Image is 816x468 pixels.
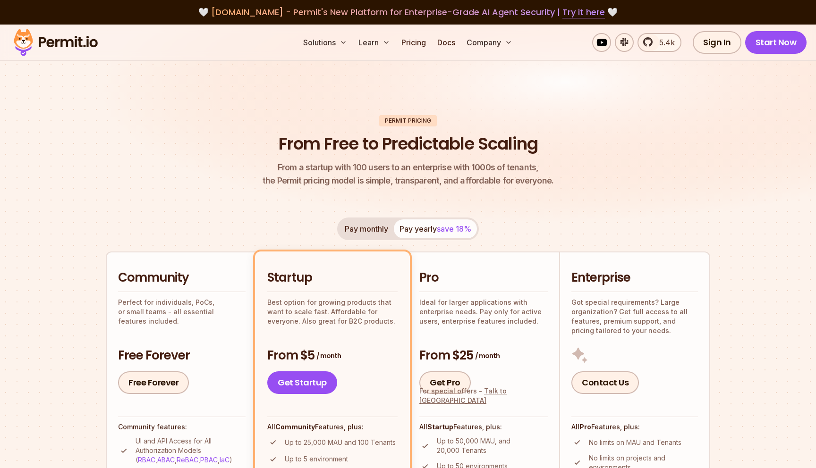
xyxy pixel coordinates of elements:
button: Pay monthly [339,219,394,238]
a: 5.4k [637,33,681,52]
p: Perfect for individuals, PoCs, or small teams - all essential features included. [118,298,246,326]
a: ABAC [157,456,175,464]
a: Get Startup [267,371,337,394]
p: Got special requirements? Large organization? Get full access to all features, premium support, a... [571,298,698,335]
strong: Community [275,423,315,431]
p: Up to 25,000 MAU and 100 Tenants [285,438,396,447]
a: IaC [220,456,229,464]
h2: Enterprise [571,269,698,286]
strong: Startup [427,423,453,431]
span: [DOMAIN_NAME] - Permit's New Platform for Enterprise-Grade AI Agent Security | [211,6,605,18]
p: Up to 50,000 MAU, and 20,000 Tenants [437,436,548,455]
h1: From Free to Predictable Scaling [279,132,538,156]
h4: All Features, plus: [571,422,698,432]
p: Up to 5 environment [285,454,348,464]
span: 5.4k [654,37,675,48]
strong: Pro [579,423,591,431]
p: the Permit pricing model is simple, transparent, and affordable for everyone. [263,161,553,187]
button: Solutions [299,33,351,52]
h3: From $5 [267,347,398,364]
h2: Community [118,269,246,286]
h2: Startup [267,269,398,286]
a: Sign In [693,31,741,54]
h4: Community features: [118,422,246,432]
button: Learn [355,33,394,52]
a: Contact Us [571,371,639,394]
a: PBAC [200,456,218,464]
div: 🤍 🤍 [23,6,793,19]
p: Best option for growing products that want to scale fast. Affordable for everyone. Also great for... [267,298,398,326]
h4: All Features, plus: [267,422,398,432]
a: Start Now [745,31,807,54]
h3: Free Forever [118,347,246,364]
p: Ideal for larger applications with enterprise needs. Pay only for active users, enterprise featur... [419,298,548,326]
a: ReBAC [177,456,198,464]
p: UI and API Access for All Authorization Models ( , , , , ) [136,436,246,465]
a: Pricing [398,33,430,52]
h2: Pro [419,269,548,286]
span: From a startup with 100 users to an enterprise with 1000s of tenants, [263,161,553,174]
button: Company [463,33,516,52]
a: Docs [433,33,459,52]
a: Free Forever [118,371,189,394]
h3: From $25 [419,347,548,364]
h4: All Features, plus: [419,422,548,432]
img: Permit logo [9,26,102,58]
a: Try it here [562,6,605,18]
span: / month [475,351,500,360]
span: / month [316,351,341,360]
div: For special offers - [419,386,548,405]
div: Permit Pricing [379,115,437,126]
a: RBAC [138,456,155,464]
p: No limits on MAU and Tenants [589,438,681,447]
a: Get Pro [419,371,471,394]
